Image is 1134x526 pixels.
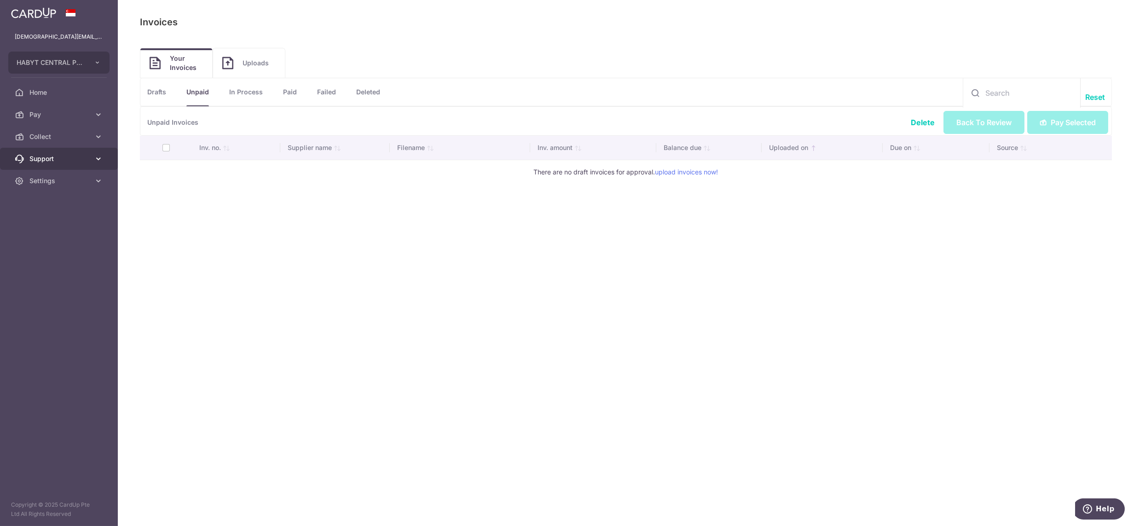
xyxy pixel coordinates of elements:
span: Uploads [243,58,276,68]
input: Search [963,78,1080,108]
th: Due on: activate to sort column ascending [883,136,989,160]
a: Paid [283,78,297,106]
th: Inv. no.: activate to sort column ascending [192,136,280,160]
a: Uploads [213,48,285,78]
span: Support [29,154,90,163]
p: Unpaid Invoices [140,107,1112,136]
th: Uploaded on: activate to sort column ascending [762,136,883,160]
a: Drafts [147,78,166,106]
p: Invoices [140,15,178,29]
a: In Process [229,78,263,106]
iframe: Opens a widget where you can find more information [1075,498,1125,521]
p: [DEMOGRAPHIC_DATA][EMAIL_ADDRESS][DOMAIN_NAME] [15,32,103,41]
th: Balance due: activate to sort column ascending [656,136,762,160]
th: Supplier name: activate to sort column ascending [280,136,389,160]
a: upload invoices now! [655,168,718,176]
th: Source: activate to sort column ascending [989,136,1112,160]
img: CardUp [11,7,56,18]
a: Reset [1085,92,1105,103]
a: Deleted [356,78,380,106]
th: Filename: activate to sort column ascending [390,136,530,160]
a: Your Invoices [140,48,212,78]
span: Collect [29,132,90,141]
img: Invoice icon Image [222,57,233,69]
span: Pay [29,110,90,119]
a: Unpaid [186,78,209,106]
span: Home [29,88,90,97]
span: Settings [29,176,90,185]
img: Invoice icon Image [150,57,161,69]
span: HABYT CENTRAL PTE. LTD. [17,58,85,67]
a: Failed [317,78,336,106]
span: Your Invoices [170,54,203,72]
td: There are no draft invoices for approval. [140,160,1112,184]
button: HABYT CENTRAL PTE. LTD. [8,52,110,74]
th: Inv. amount: activate to sort column ascending [530,136,656,160]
